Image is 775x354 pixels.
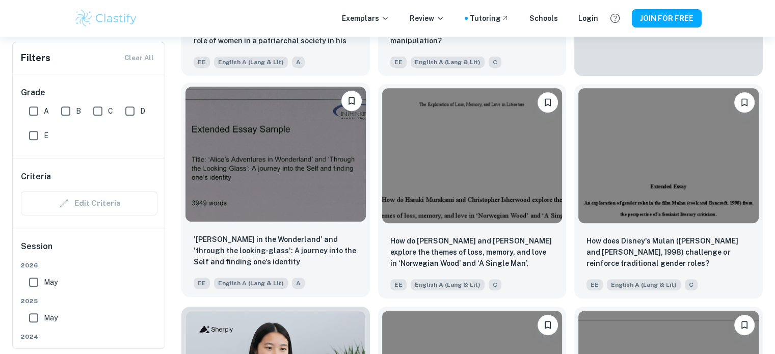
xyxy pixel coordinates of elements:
span: English A (Lang & Lit) [214,57,288,68]
span: English A (Lang & Lit) [411,279,485,290]
p: How do Haruki Murakami and Christopher Isherwood explore the themes of loss, memory, and love in ... [390,235,554,270]
span: EE [390,279,407,290]
a: Please log in to bookmark exemplars'Alice in the Wonderland' and 'through the looking-glass': A j... [181,84,370,298]
span: EE [586,279,603,290]
span: C [489,279,501,290]
a: Login [578,13,598,24]
span: 2025 [21,296,157,306]
img: English A (Lang & Lit) EE example thumbnail: 'Alice in the Wonderland' and 'through t [185,87,366,222]
a: Please log in to bookmark exemplarsHow do Haruki Murakami and Christopher Isherwood explore the t... [378,84,567,298]
button: Please log in to bookmark exemplars [538,315,558,335]
span: EE [390,57,407,68]
span: C [108,105,113,117]
span: 2026 [21,261,157,270]
div: Criteria filters are unavailable when searching by topic [21,191,157,215]
a: Please log in to bookmark exemplarsHow does Disney's Mulan (Cook and Bancroft, 1998) challenge or... [574,84,763,298]
span: A [44,105,49,117]
h6: Criteria [21,171,51,183]
h6: Grade [21,87,157,99]
span: May [44,277,58,288]
span: May [44,312,58,323]
span: EE [194,57,210,68]
button: Please log in to bookmark exemplars [734,92,755,113]
p: Exemplars [342,13,389,24]
span: C [685,279,698,290]
span: English A (Lang & Lit) [607,279,681,290]
img: English A (Lang & Lit) EE example thumbnail: How do Haruki Murakami and Christopher I [382,88,563,223]
button: Please log in to bookmark exemplars [734,315,755,335]
span: English A (Lang & Lit) [214,278,288,289]
a: Tutoring [470,13,509,24]
span: A [292,278,305,289]
span: EE [194,278,210,289]
button: Please log in to bookmark exemplars [538,92,558,113]
span: E [44,130,48,141]
a: Schools [529,13,558,24]
span: 2024 [21,332,157,341]
p: 'Alice in the Wonderland' and 'through the looking-glass': A journey into the Self and finding on... [194,234,358,267]
button: JOIN FOR FREE [632,9,702,28]
button: Help and Feedback [606,10,624,27]
img: English A (Lang & Lit) EE example thumbnail: How does Disney's Mulan (Cook and Bancro [578,88,759,223]
span: English A (Lang & Lit) [411,57,485,68]
span: B [76,105,81,117]
img: Clastify logo [74,8,139,29]
span: C [489,57,501,68]
p: How does Disney's Mulan (Cook and Bancroft, 1998) challenge or reinforce traditional gender roles? [586,235,751,269]
h6: Session [21,240,157,261]
h6: Filters [21,51,50,65]
button: Please log in to bookmark exemplars [341,91,362,111]
span: D [140,105,145,117]
p: Review [410,13,444,24]
span: A [292,57,305,68]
